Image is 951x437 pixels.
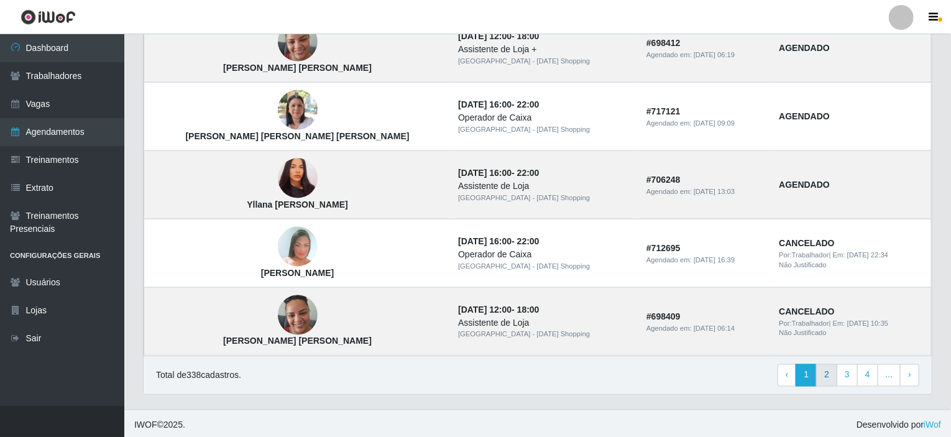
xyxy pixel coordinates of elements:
[779,320,829,327] span: Por: Trabalhador
[458,168,512,178] time: [DATE] 16:00
[458,180,632,193] div: Assistente de Loja
[458,99,512,109] time: [DATE] 16:00
[223,336,372,346] strong: [PERSON_NAME] [PERSON_NAME]
[517,31,540,41] time: 18:00
[458,31,539,41] strong: -
[186,131,410,141] strong: [PERSON_NAME] [PERSON_NAME] [PERSON_NAME]
[278,84,318,137] img: Ana Cláudia Santiago Mendes carneiro
[458,305,512,315] time: [DATE] 12:00
[878,364,901,387] a: ...
[779,43,830,53] strong: AGENDADO
[458,168,539,178] strong: -
[646,311,681,321] strong: # 698409
[816,364,837,387] a: 2
[517,305,540,315] time: 18:00
[517,99,540,109] time: 22:00
[278,16,318,68] img: Francisca Sara Oliveira almeida
[458,56,632,67] div: [GEOGRAPHIC_DATA] - [DATE] Shopping
[779,260,924,270] div: Não Justificado
[223,63,372,73] strong: [PERSON_NAME] [PERSON_NAME]
[837,364,858,387] a: 3
[646,186,764,197] div: Agendado em:
[646,106,681,116] strong: # 717121
[779,180,830,190] strong: AGENDADO
[924,420,941,430] a: iWof
[646,175,681,185] strong: # 706248
[779,250,924,260] div: | Em:
[900,364,919,387] a: Next
[779,111,830,121] strong: AGENDADO
[779,306,834,316] strong: CANCELADO
[458,43,632,56] div: Assistente de Loja +
[134,419,185,432] span: © 2025 .
[458,124,632,135] div: [GEOGRAPHIC_DATA] - [DATE] Shopping
[646,38,681,48] strong: # 698412
[646,323,764,334] div: Agendado em:
[458,329,632,340] div: [GEOGRAPHIC_DATA] - [DATE] Shopping
[261,268,334,278] strong: [PERSON_NAME]
[857,364,878,387] a: 4
[646,255,764,265] div: Agendado em:
[694,324,735,332] time: [DATE] 06:14
[694,256,735,264] time: [DATE] 16:39
[458,111,632,124] div: Operador de Caixa
[646,118,764,129] div: Agendado em:
[458,236,539,246] strong: -
[779,318,924,329] div: | Em:
[134,420,157,430] span: IWOF
[278,157,318,200] img: Yllana Brenda de Matos
[694,188,735,195] time: [DATE] 13:03
[458,193,632,203] div: [GEOGRAPHIC_DATA] - [DATE] Shopping
[908,370,911,380] span: ›
[796,364,817,387] a: 1
[857,419,941,432] span: Desenvolvido por
[779,251,829,259] span: Por: Trabalhador
[786,370,789,380] span: ‹
[694,119,735,127] time: [DATE] 09:09
[278,218,318,276] img: Janaína Pereira da Silva
[458,99,539,109] strong: -
[458,248,632,261] div: Operador de Caixa
[458,261,632,272] div: [GEOGRAPHIC_DATA] - [DATE] Shopping
[778,364,797,387] a: Previous
[646,243,681,253] strong: # 712695
[458,316,632,329] div: Assistente de Loja
[646,50,764,60] div: Agendado em:
[458,236,512,246] time: [DATE] 16:00
[778,364,919,387] nav: pagination
[278,289,318,342] img: Francisca Sara Oliveira almeida
[517,168,540,178] time: 22:00
[779,238,834,248] strong: CANCELADO
[21,9,76,25] img: CoreUI Logo
[517,236,540,246] time: 22:00
[458,305,539,315] strong: -
[847,320,888,327] time: [DATE] 10:35
[458,31,512,41] time: [DATE] 12:00
[847,251,888,259] time: [DATE] 22:34
[156,369,241,382] p: Total de 338 cadastros.
[779,328,924,339] div: Não Justificado
[247,200,348,209] strong: Yllana [PERSON_NAME]
[694,51,735,58] time: [DATE] 06:19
